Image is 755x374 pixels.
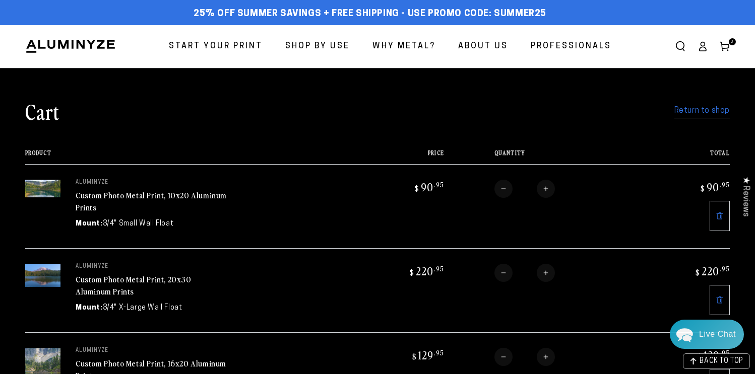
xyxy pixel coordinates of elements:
a: Return to shop [674,104,730,118]
span: Start Your Print [169,39,263,54]
span: $ [698,351,703,361]
span: Why Metal? [372,39,435,54]
summary: Search our site [669,35,691,57]
p: aluminyze [76,264,227,270]
span: $ [696,267,700,277]
sup: .95 [720,264,730,273]
img: Aluminyze [25,39,116,54]
h1: Cart [25,98,59,124]
a: Remove 10"x20" Rectangle White Glossy Aluminyzed Photo [710,201,730,231]
img: 10"x20" Rectangle White Glossy Aluminyzed Photo [25,180,60,197]
span: About Us [458,39,508,54]
span: Professionals [531,39,611,54]
th: Quantity [444,149,640,164]
sup: .95 [720,180,730,189]
input: Quantity for Custom Photo Metal Print, 10x20 Aluminum Prints [513,180,537,198]
a: Remove 20"x30" Rectangle White Glossy Aluminyzed Photo [710,285,730,315]
th: Product [25,149,354,164]
sup: .95 [720,348,730,357]
img: 20"x30" Rectangle White Glossy Aluminyzed Photo [25,264,60,287]
a: Custom Photo Metal Print, 20x30 Aluminum Prints [76,273,192,297]
bdi: 220 [694,264,730,278]
dt: Mount: [76,218,103,229]
bdi: 90 [413,180,444,194]
th: Price [354,149,444,164]
bdi: 220 [408,264,444,278]
a: Shop By Use [278,33,357,60]
input: Quantity for Custom Photo Metal Print, 16x20 Aluminum Prints [513,348,537,366]
sup: .95 [434,180,444,189]
span: $ [701,183,705,193]
div: Click to open Judge.me floating reviews tab [736,169,755,225]
sup: .95 [434,264,444,273]
span: $ [412,351,417,361]
p: aluminyze [76,180,227,186]
a: About Us [451,33,516,60]
dt: Mount: [76,303,103,313]
a: Custom Photo Metal Print, 10x20 Aluminum Prints [76,189,227,213]
div: Contact Us Directly [699,320,736,349]
span: 3 [731,38,734,45]
div: Chat widget toggle [670,320,744,349]
th: Total [640,149,730,164]
bdi: 129 [411,348,444,362]
a: Start Your Print [161,33,270,60]
dd: 3/4" X-Large Wall Float [103,303,182,313]
a: Professionals [523,33,619,60]
span: 25% off Summer Savings + Free Shipping - Use Promo Code: SUMMER25 [194,9,546,20]
span: $ [410,267,414,277]
bdi: 90 [699,180,730,194]
a: Why Metal? [365,33,443,60]
span: BACK TO TOP [700,358,743,365]
dd: 3/4" Small Wall Float [103,218,174,229]
span: Shop By Use [285,39,350,54]
input: Quantity for Custom Photo Metal Print, 20x30 Aluminum Prints [513,264,537,282]
sup: .95 [434,348,444,357]
span: $ [415,183,419,193]
p: aluminyze [76,348,227,354]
